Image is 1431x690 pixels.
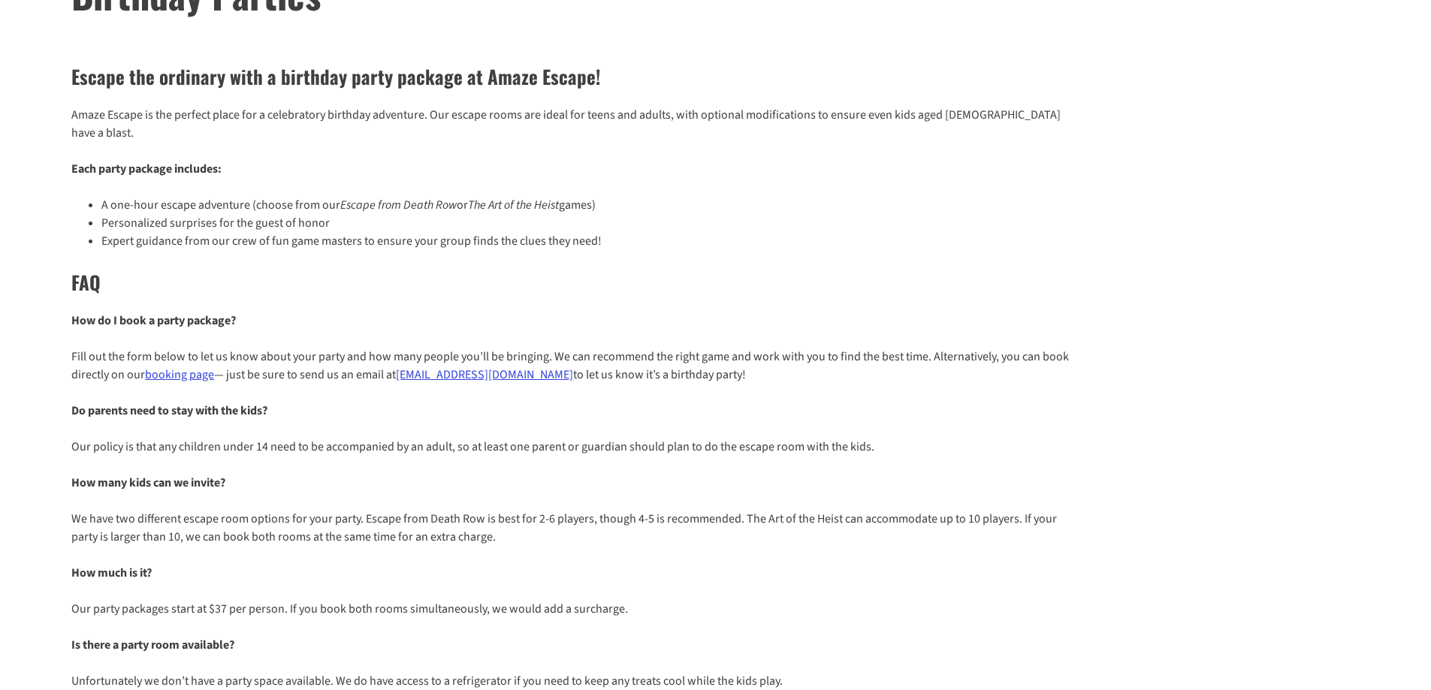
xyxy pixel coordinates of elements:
strong: How much is it? [71,565,152,581]
a: booking page [145,366,214,383]
strong: Each party package includes: [71,161,222,177]
strong: Is there a party room available? [71,637,234,653]
strong: Do parents need to stay with the kids? [71,402,267,419]
a: [EMAIL_ADDRESS][DOMAIN_NAME] [396,366,573,383]
h2: FAQ [71,268,1073,297]
li: Expert guidance from our crew of fun game masters to ensure your group finds the clues they need! [101,232,1073,250]
li: Personalized surprises for the guest of honor [101,214,1073,232]
em: Escape from Death Row [340,197,457,213]
p: Amaze Escape is the perfect place for a celebratory birthday adventure. Our escape rooms are idea... [71,106,1073,142]
strong: How many kids can we invite? [71,475,225,491]
p: Fill out the form below to let us know about your party and how many people you’ll be bringing. W... [71,348,1073,384]
p: We have two different escape room options for your party. Escape from Death Row is best for 2-6 p... [71,510,1073,546]
li: A one-hour escape adventure (choose from our or games) [101,196,1073,214]
h2: Escape the ordinary with a birthday party package at Amaze Escape! [71,62,1073,91]
em: The Art of the Heist [468,197,559,213]
p: Our policy is that any children under 14 need to be accompanied by an adult, so at least one pare... [71,438,1073,456]
strong: How do I book a party package? [71,312,236,329]
p: Unfortunately we don’t have a party space available. We do have access to a refrigerator if you n... [71,672,1073,690]
p: Our party packages start at $37 per person. If you book both rooms simultaneously, we would add a... [71,600,1073,618]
